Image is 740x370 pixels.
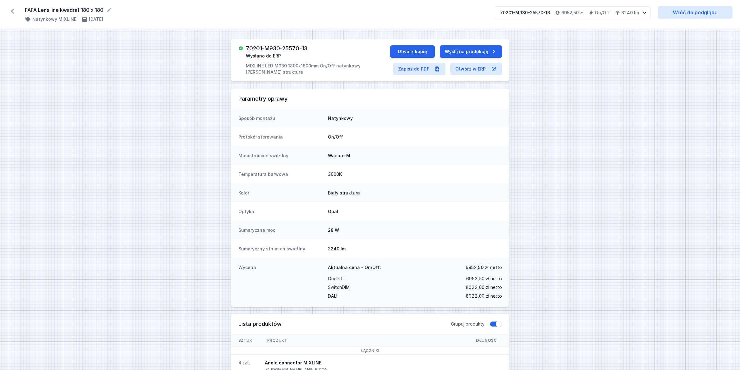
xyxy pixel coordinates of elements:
[393,63,445,75] a: Zapisz do PDF
[328,264,381,271] span: Aktualna cena - On/Off:
[450,63,502,75] a: Otwórz w ERP
[238,171,323,177] dt: Temperatura barwowa
[469,334,504,347] span: Długość
[238,190,323,196] dt: Kolor
[246,63,390,75] p: MIXLINE LED M930 1800x1800mm On/Off natynkowy [PERSON_NAME] struktura
[238,115,323,121] dt: Sposób montażu
[328,171,502,177] dd: 3000K
[328,246,502,252] dd: 3240 lm
[260,334,295,347] span: Produkt
[328,153,502,159] dd: Wariant M
[466,292,502,300] span: 8022,00 zł netto
[238,153,323,159] dt: Moc/strumień świetlny
[440,45,502,58] button: Wyślij na produkcję
[328,274,344,283] span: On/Off :
[490,321,502,327] button: Grupuj produkty
[328,190,502,196] dd: Biały struktura
[451,321,485,327] span: Grupuj produkty
[89,16,103,22] h4: [DATE]
[500,10,550,16] div: 70201-M930-25570-13
[466,274,502,283] span: 6952,50 zł netto
[106,7,112,13] button: Edytuj nazwę projektu
[238,134,323,140] dt: Protokół sterowania
[466,283,502,292] span: 8022,00 zł netto
[25,6,487,14] form: FAFA Lens line kwadrat 180 x 180
[246,53,281,59] span: Wysłano do ERP
[238,208,323,215] dt: Optyka
[328,227,502,233] dd: 28 W
[495,6,650,19] button: 70201-M930-25570-136952,50 złOn/Off3240 lm
[238,264,323,300] dt: Wycena
[621,10,639,16] h4: 3240 lm
[561,10,584,16] h4: 6952,50 zł
[238,360,250,366] div: 4 szt.
[238,95,502,103] h3: Parametry oprawy
[328,115,502,121] dd: Natynkowy
[466,264,502,271] span: 6952,50 zł netto
[328,134,502,140] dd: On/Off
[246,45,307,52] h3: 70201-M930-25570-13
[595,10,610,16] h4: On/Off
[328,292,338,300] span: DALI :
[390,45,435,58] button: Utwórz kopię
[328,283,351,292] span: SwitchDIM :
[238,348,502,353] h3: Łączniki
[238,320,451,328] h3: Lista produktów
[238,227,323,233] dt: Sumaryczna moc
[265,360,328,366] div: Angle connector MIXLINE
[328,208,502,215] dd: Opal
[32,16,76,22] h4: Natynkowy MIXLINE
[238,246,323,252] dt: Sumaryczny strumień świetlny
[658,6,733,19] a: Wróć do podglądu
[231,334,260,347] span: Sztuk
